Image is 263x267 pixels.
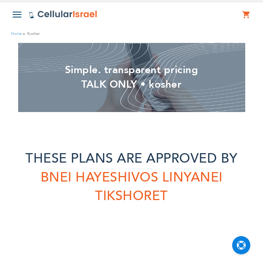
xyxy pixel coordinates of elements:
span: BNEI HAYESHIVOS LINYANEI TIKSHORET [41,168,223,205]
h2: Simple. transparent pricing [28,63,235,77]
h2: TALK ONLY • kosher [28,77,235,92]
a: Home [11,31,22,36]
img: Toggle Menu [13,12,21,17]
strong: Kosher [27,30,40,37]
img: Cellular Israel Logo [29,10,98,19]
span: THESE PLANS ARE APPROVED BY [25,150,238,167]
